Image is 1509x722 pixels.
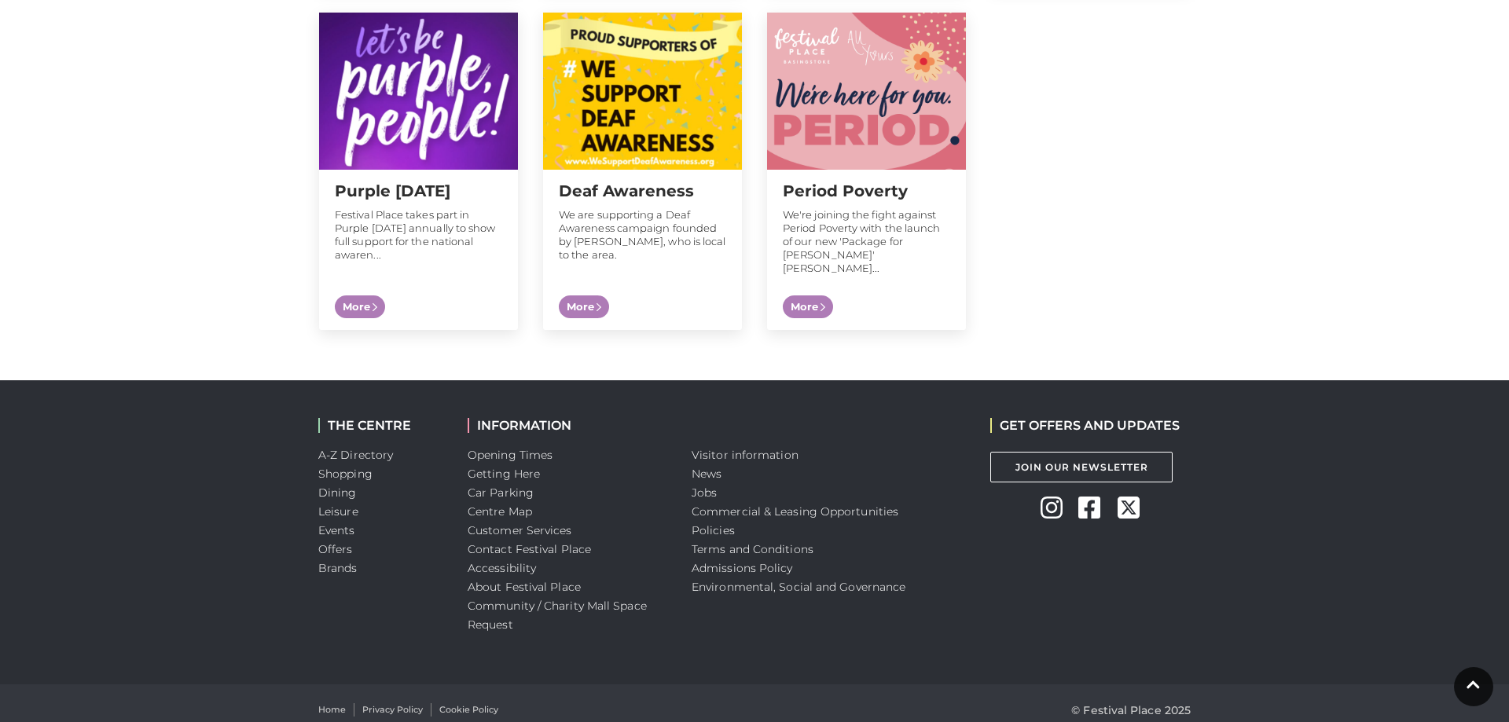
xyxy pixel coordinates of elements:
[335,208,502,262] p: Festival Place takes part in Purple [DATE] annually to show full support for the national awaren...
[692,561,793,575] a: Admissions Policy
[783,295,833,319] span: More
[990,452,1173,482] a: Join Our Newsletter
[692,523,735,537] a: Policies
[783,208,950,275] p: We're joining the fight against Period Poverty with the launch of our new 'Package for [PERSON_NA...
[468,486,534,500] a: Car Parking
[468,561,536,575] a: Accessibility
[559,295,609,319] span: More
[692,580,905,594] a: Environmental, Social and Governance
[318,542,353,556] a: Offers
[1071,701,1191,720] p: © Festival Place 2025
[319,13,518,330] a: Purple [DATE] Festival Place takes part in Purple [DATE] annually to show full support for the na...
[468,418,668,433] h2: INFORMATION
[468,599,647,632] a: Community / Charity Mall Space Request
[362,703,423,717] a: Privacy Policy
[559,181,726,200] h2: Deaf Awareness
[468,523,572,537] a: Customer Services
[318,561,358,575] a: Brands
[318,486,357,500] a: Dining
[318,418,444,433] h2: THE CENTRE
[692,504,898,519] a: Commercial & Leasing Opportunities
[439,703,498,717] a: Cookie Policy
[559,208,726,262] p: We are supporting a Deaf Awareness campaign founded by [PERSON_NAME], who is local to the area.
[543,13,742,330] a: Deaf Awareness We are supporting a Deaf Awareness campaign founded by [PERSON_NAME], who is local...
[468,467,540,481] a: Getting Here
[318,448,393,462] a: A-Z Directory
[318,467,373,481] a: Shopping
[319,13,518,170] img: Shop Kind at Festival Place
[783,181,950,200] h2: Period Poverty
[990,418,1180,433] h2: GET OFFERS AND UPDATES
[692,448,799,462] a: Visitor information
[335,295,385,319] span: More
[468,448,553,462] a: Opening Times
[318,523,355,537] a: Events
[468,580,581,594] a: About Festival Place
[468,542,591,556] a: Contact Festival Place
[692,467,721,481] a: News
[543,13,742,170] img: Shop Kind at Festival Place
[692,486,717,500] a: Jobs
[468,504,532,519] a: Centre Map
[318,703,346,717] a: Home
[692,542,813,556] a: Terms and Conditions
[767,13,966,330] a: Period Poverty We're joining the fight against Period Poverty with the launch of our new 'Package...
[335,181,502,200] h2: Purple [DATE]
[767,13,966,170] img: Shop Kind at Festival Place
[318,504,358,519] a: Leisure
